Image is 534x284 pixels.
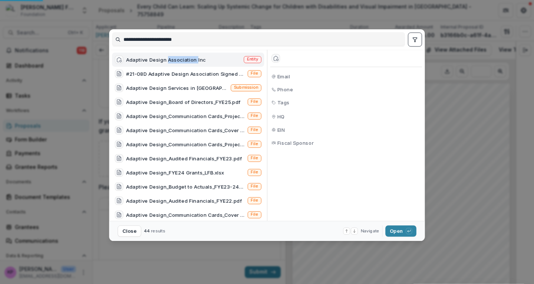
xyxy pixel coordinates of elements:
div: Adaptive Design_Communication Cards_Cover Letter_LFB_FYE25.pdf [126,127,245,134]
button: Close [118,225,141,236]
span: File [251,141,258,147]
div: Adaptive Design_Communication Cards_Project Budget_LFB_FYE25_rev.xlsx [126,112,245,120]
button: Open [385,225,416,236]
span: File [251,170,258,175]
span: 44 [144,228,149,234]
span: Navigate [361,228,379,234]
span: Email [277,73,290,80]
span: File [251,212,258,217]
div: #21-08D Adaptive Design Association Signed Award Letter & Grant Agreement.pdf [126,70,245,78]
span: Submission [234,85,258,90]
button: toggle filters [408,33,422,47]
span: HQ [277,113,285,120]
div: Adaptive Design_Audited Financials_FYE23.pdf [126,155,242,162]
span: Tags [277,99,290,106]
span: File [251,156,258,161]
span: File [251,184,258,189]
span: Entity [247,57,258,62]
div: Adaptive Design_Audited Financials_FYE22.pdf [126,197,242,205]
span: File [251,71,258,76]
span: EIN [277,126,286,133]
span: File [251,99,258,104]
span: results [151,228,165,234]
div: Adaptive Design_Communication Cards_Project Budget_LFB_FYE25.xlsx [126,141,245,148]
span: Phone [277,86,293,93]
div: Adaptive Design_Budget to Actuals_FYE23-24-25.pdf [126,183,245,190]
div: Adaptive Design_FYE24 Grants_LFB.xlsx [126,169,224,176]
div: Adaptive Design_Communication Cards_Cover Letter_LFB_FYE25_rev.pdf [126,211,245,219]
span: Fiscal Sponsor [277,139,314,146]
div: Adaptive Design_Board of Directors_FYE25.pdf [126,98,241,106]
span: File [251,113,258,118]
div: Adaptive Design Association Inc [126,56,206,63]
div: Adaptive Design Services in [GEOGRAPHIC_DATA] - 72953675 [126,84,228,92]
span: File [251,127,258,133]
span: File [251,198,258,203]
